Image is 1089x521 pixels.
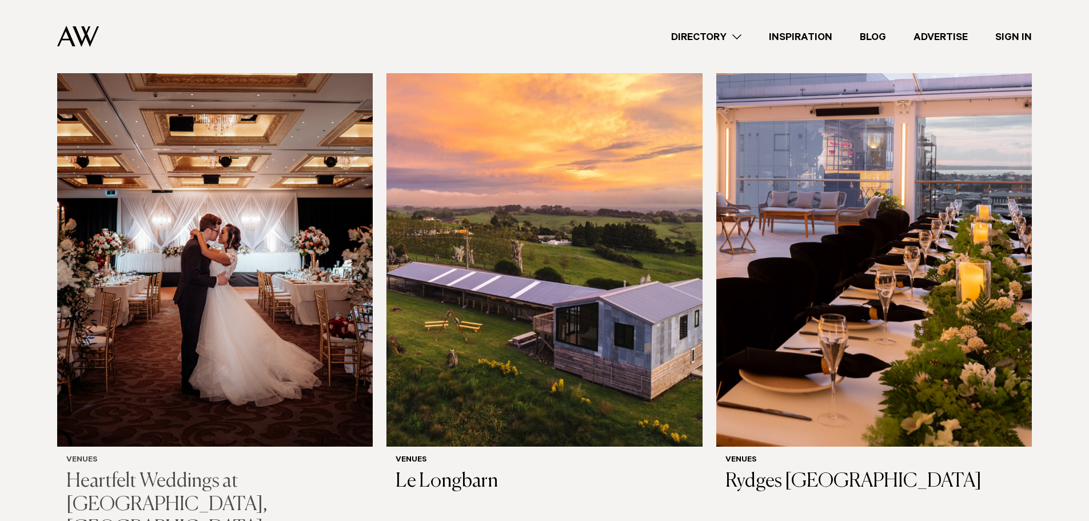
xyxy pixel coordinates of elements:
img: Auckland Weddings Venues | Rydges Auckland [716,23,1032,447]
h3: Rydges [GEOGRAPHIC_DATA] [725,470,1023,494]
a: Sign In [982,29,1046,45]
img: Auckland Weddings Venues | Le Longbarn [386,23,702,447]
h6: Venues [396,456,693,466]
a: Auckland Weddings Venues | Le Longbarn Venues Le Longbarn [386,23,702,503]
h6: Venues [725,456,1023,466]
a: Auckland Weddings Venues | Rydges Auckland Venues Rydges [GEOGRAPHIC_DATA] [716,23,1032,503]
a: Inspiration [755,29,846,45]
a: Advertise [900,29,982,45]
img: Auckland Weddings Logo [57,26,99,47]
h6: Venues [66,456,364,466]
a: Blog [846,29,900,45]
h3: Le Longbarn [396,470,693,494]
img: Auckland Weddings Venues | Heartfelt Weddings at Cordis, Auckland [57,23,373,447]
a: Directory [657,29,755,45]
